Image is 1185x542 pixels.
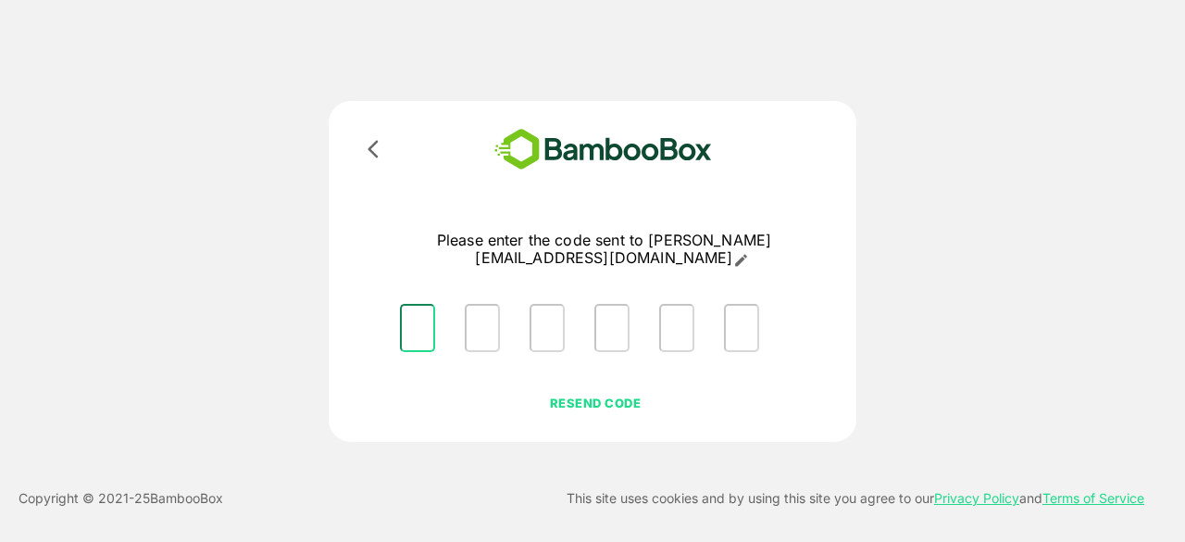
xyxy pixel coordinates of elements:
[468,123,739,176] img: bamboobox
[594,304,630,352] input: Please enter OTP character 4
[934,490,1019,506] a: Privacy Policy
[488,389,703,417] button: RESEND CODE
[659,304,694,352] input: Please enter OTP character 5
[19,487,223,510] p: Copyright © 2021- 25 BambooBox
[400,304,435,352] input: Please enter OTP character 1
[385,232,823,268] p: Please enter the code sent to [PERSON_NAME][EMAIL_ADDRESS][DOMAIN_NAME]
[724,304,759,352] input: Please enter OTP character 6
[465,304,500,352] input: Please enter OTP character 2
[490,393,702,413] p: RESEND CODE
[567,487,1144,510] p: This site uses cookies and by using this site you agree to our and
[1042,490,1144,506] a: Terms of Service
[530,304,565,352] input: Please enter OTP character 3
